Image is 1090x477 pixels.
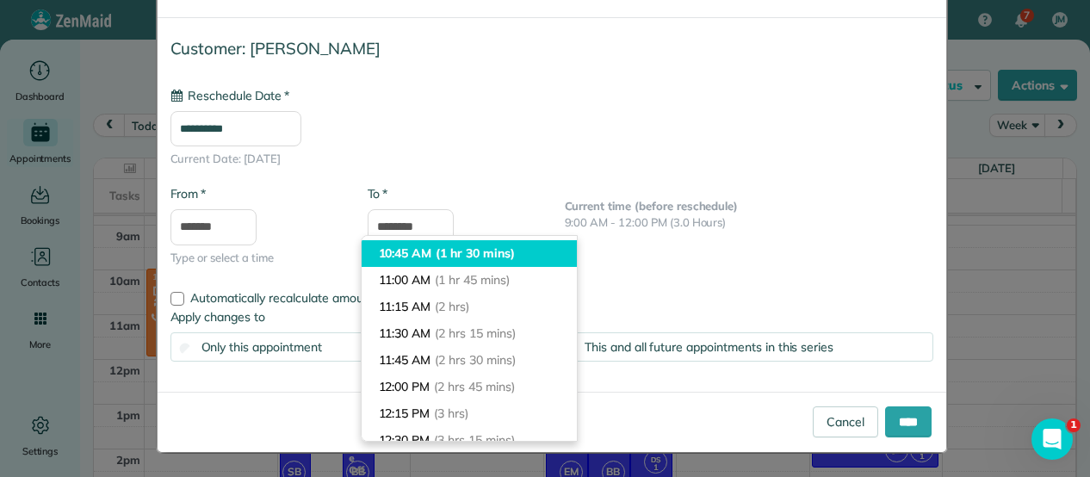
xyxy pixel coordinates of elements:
li: 10:45 AM [362,240,577,267]
span: (2 hrs) [435,299,469,314]
span: 1 [1067,418,1081,432]
label: To [368,185,387,202]
input: Only this appointment [179,344,190,355]
label: From [170,185,206,202]
a: Cancel [813,406,878,437]
span: (1 hr 30 mins) [436,245,514,261]
span: (2 hrs 45 mins) [434,379,514,394]
span: (1 hr 45 mins) [435,272,509,288]
span: Type or select a time [170,250,342,267]
label: Reschedule Date [170,87,289,104]
li: 11:00 AM [362,267,577,294]
iframe: Intercom live chat [1031,418,1073,460]
span: Only this appointment [201,339,322,355]
span: (3 hrs) [434,406,468,421]
h4: Customer: [PERSON_NAME] [170,40,933,58]
p: 9:00 AM - 12:00 PM (3.0 Hours) [565,214,933,232]
b: Current time (before reschedule) [565,199,739,213]
li: 11:45 AM [362,347,577,374]
span: (2 hrs 15 mins) [435,325,515,341]
li: 11:15 AM [362,294,577,320]
li: 12:00 PM [362,374,577,400]
span: (3 hrs 15 mins) [434,432,514,448]
span: Current Date: [DATE] [170,151,933,168]
li: 11:30 AM [362,320,577,347]
span: Automatically recalculate amount owed for this appointment? [190,290,530,306]
span: This and all future appointments in this series [585,339,833,355]
label: Apply changes to [170,308,933,325]
span: (2 hrs 30 mins) [435,352,515,368]
li: 12:15 PM [362,400,577,427]
li: 12:30 PM [362,427,577,454]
